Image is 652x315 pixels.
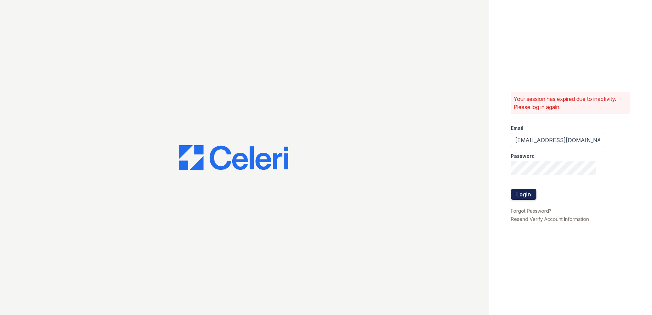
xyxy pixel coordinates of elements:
[511,189,536,200] button: Login
[511,153,535,160] label: Password
[511,208,551,214] a: Forgot Password?
[179,145,288,170] img: CE_Logo_Blue-a8612792a0a2168367f1c8372b55b34899dd931a85d93a1a3d3e32e68fde9ad4.png
[511,216,589,222] a: Resend Verify Account Information
[511,125,523,132] label: Email
[514,95,627,111] p: Your session has expired due to inactivity. Please log in again.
